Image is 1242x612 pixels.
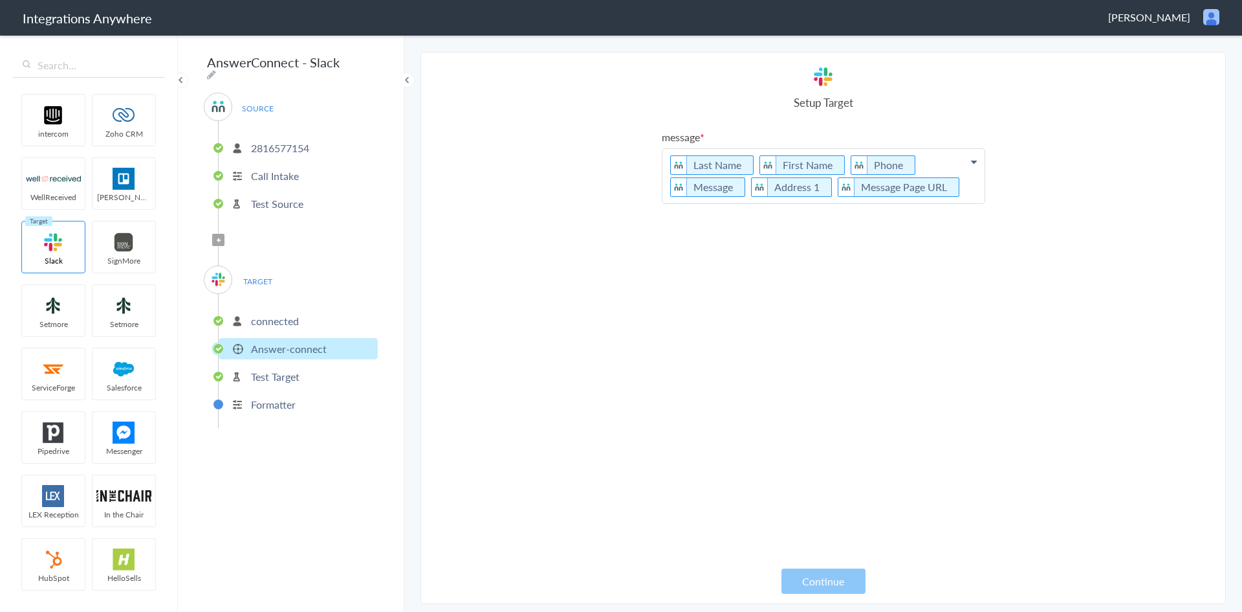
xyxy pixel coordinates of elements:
li: First Name [759,155,845,175]
img: slack-logo.svg [26,231,81,253]
span: ServiceForge [22,382,85,393]
img: lex-app-logo.svg [26,485,81,507]
img: wr-logo.svg [26,168,81,190]
h4: Setup Target [662,95,985,110]
img: serviceforge-icon.png [26,358,81,380]
img: slack-logo.svg [812,65,834,88]
img: answerconnect-logo.svg [752,178,768,196]
img: setmoreNew.jpg [96,295,151,317]
span: TARGET [233,273,282,290]
span: [PERSON_NAME] [93,192,155,203]
img: zoho-logo.svg [96,104,151,126]
img: FBM.png [96,422,151,444]
img: answerconnect-logo.svg [210,98,226,115]
li: Message Page URL [838,177,959,197]
li: Message [670,177,745,197]
img: trello.png [96,168,151,190]
button: Continue [781,569,866,594]
span: Messenger [93,446,155,457]
input: Search... [13,53,165,78]
p: connected [251,313,299,328]
span: Salesforce [93,382,155,393]
p: Test Source [251,196,303,211]
p: Answer-connect [251,341,327,356]
span: Slack [22,255,85,266]
img: setmoreNew.jpg [26,295,81,317]
span: Setmore [22,319,85,330]
img: hubspot-logo.svg [26,549,81,571]
li: Address 1 [751,177,832,197]
img: answerconnect-logo.svg [671,156,687,174]
img: slack-logo.svg [210,271,226,288]
img: user.png [1203,9,1219,25]
h1: Integrations Anywhere [23,9,152,27]
p: Test Target [251,369,300,384]
span: HubSpot [22,572,85,584]
p: 2816577154 [251,141,309,155]
li: Last Name [670,155,754,175]
img: answerconnect-logo.svg [851,156,867,174]
span: intercom [22,128,85,139]
img: answerconnect-logo.svg [838,178,855,196]
img: inch-logo.svg [96,485,151,507]
span: WellReceived [22,192,85,203]
p: Call Intake [251,168,299,183]
span: In the Chair [93,509,155,520]
img: answerconnect-logo.svg [760,156,776,174]
span: HelloSells [93,572,155,584]
span: SignMore [93,255,155,266]
span: Pipedrive [22,446,85,457]
span: Setmore [93,319,155,330]
span: SOURCE [233,100,282,117]
img: signmore-logo.png [96,231,151,253]
img: answerconnect-logo.svg [671,178,687,196]
span: LEX Reception [22,509,85,520]
img: intercom-logo.svg [26,104,81,126]
p: Formatter [251,397,296,412]
img: hs-app-logo.svg [96,549,151,571]
span: [PERSON_NAME] [1108,10,1190,25]
span: Zoho CRM [93,128,155,139]
li: Phone [851,155,915,175]
img: salesforce-logo.svg [96,358,151,380]
label: message [662,130,985,144]
img: pipedrive.png [26,422,81,444]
